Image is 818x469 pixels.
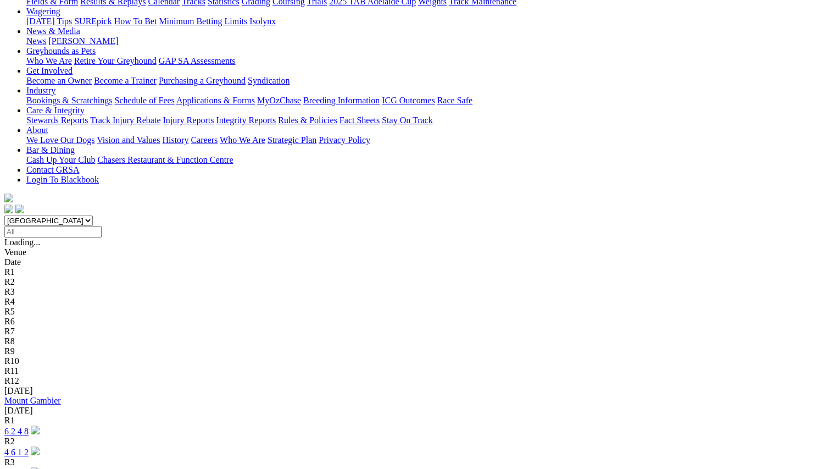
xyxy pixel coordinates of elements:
[303,96,380,105] a: Breeding Information
[4,416,814,426] div: R1
[216,115,276,125] a: Integrity Reports
[31,426,40,434] img: play-circle.svg
[26,96,112,105] a: Bookings & Scratchings
[26,155,814,165] div: Bar & Dining
[26,165,79,174] a: Contact GRSA
[26,26,80,36] a: News & Media
[4,327,814,336] div: R7
[15,205,24,213] img: twitter.svg
[159,16,247,26] a: Minimum Betting Limits
[278,115,337,125] a: Rules & Policies
[4,238,40,247] span: Loading...
[26,16,72,26] a: [DATE] Tips
[4,317,814,327] div: R6
[4,277,814,287] div: R2
[26,16,814,26] div: Wagering
[48,36,118,46] a: [PERSON_NAME]
[26,36,46,46] a: News
[248,76,290,85] a: Syndication
[74,56,157,65] a: Retire Your Greyhound
[26,115,814,125] div: Care & Integrity
[340,115,380,125] a: Fact Sheets
[26,135,814,145] div: About
[220,135,265,145] a: Who We Are
[4,437,814,446] div: R2
[26,76,92,85] a: Become an Owner
[4,205,13,213] img: facebook.svg
[4,247,814,257] div: Venue
[4,336,814,346] div: R8
[319,135,370,145] a: Privacy Policy
[176,96,255,105] a: Applications & Forms
[4,406,814,416] div: [DATE]
[4,448,29,457] a: 4 6 1 2
[90,115,160,125] a: Track Injury Rebate
[4,346,814,356] div: R9
[114,96,174,105] a: Schedule of Fees
[268,135,316,145] a: Strategic Plan
[159,56,236,65] a: GAP SA Assessments
[26,76,814,86] div: Get Involved
[4,194,13,202] img: logo-grsa-white.png
[4,457,814,467] div: R3
[4,386,814,396] div: [DATE]
[26,56,814,66] div: Greyhounds as Pets
[4,376,814,386] div: R12
[382,96,435,105] a: ICG Outcomes
[26,115,88,125] a: Stewards Reports
[26,96,814,106] div: Industry
[26,155,95,164] a: Cash Up Your Club
[26,66,73,75] a: Get Involved
[26,36,814,46] div: News & Media
[94,76,157,85] a: Become a Trainer
[4,307,814,317] div: R5
[114,16,157,26] a: How To Bet
[26,56,72,65] a: Who We Are
[437,96,472,105] a: Race Safe
[74,16,112,26] a: SUREpick
[26,106,85,115] a: Care & Integrity
[162,135,188,145] a: History
[4,396,61,405] a: Mount Gambier
[4,226,102,238] input: Select date
[4,267,814,277] div: R1
[26,175,99,184] a: Login To Blackbook
[97,135,160,145] a: Vision and Values
[26,46,96,56] a: Greyhounds as Pets
[4,297,814,307] div: R4
[4,366,814,376] div: R11
[26,7,60,16] a: Wagering
[4,287,814,297] div: R3
[26,145,75,155] a: Bar & Dining
[4,356,814,366] div: R10
[26,125,48,135] a: About
[163,115,214,125] a: Injury Reports
[249,16,276,26] a: Isolynx
[97,155,233,164] a: Chasers Restaurant & Function Centre
[4,427,29,436] a: 6 2 4 8
[31,446,40,455] img: play-circle.svg
[257,96,301,105] a: MyOzChase
[159,76,246,85] a: Purchasing a Greyhound
[26,135,94,145] a: We Love Our Dogs
[26,86,55,95] a: Industry
[191,135,218,145] a: Careers
[4,257,814,267] div: Date
[382,115,432,125] a: Stay On Track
